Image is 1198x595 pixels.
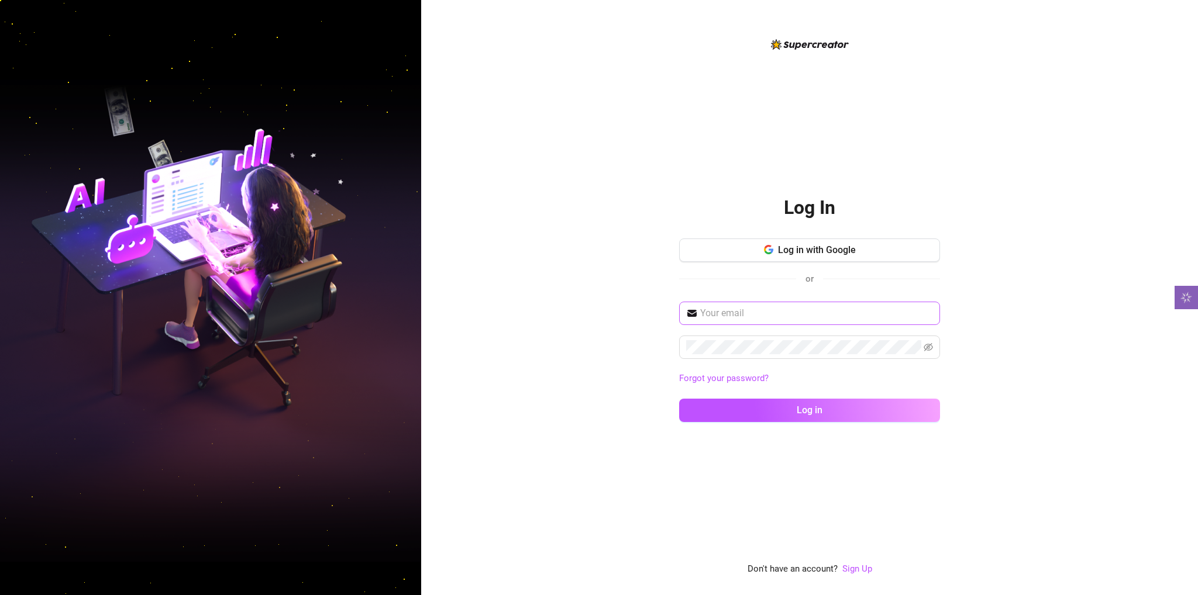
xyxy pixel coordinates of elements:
[842,563,872,574] a: Sign Up
[748,562,838,576] span: Don't have an account?
[679,399,940,422] button: Log in
[784,196,835,220] h2: Log In
[924,343,933,352] span: eye-invisible
[771,39,849,50] img: logo-BBDzfeDw.svg
[700,306,933,320] input: Your email
[778,244,856,255] span: Log in with Google
[679,373,769,383] a: Forgot your password?
[679,372,940,386] a: Forgot your password?
[805,274,814,284] span: or
[797,404,822,416] span: Log in
[679,238,940,262] button: Log in with Google
[842,562,872,576] a: Sign Up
